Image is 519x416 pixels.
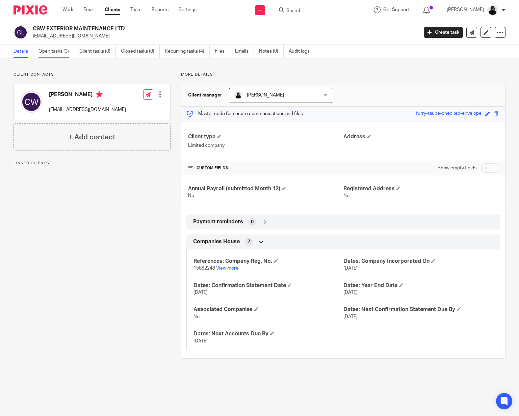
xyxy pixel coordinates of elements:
span: No [343,193,349,198]
a: Create task [424,27,463,38]
i: Primary [96,91,103,98]
a: Emails [235,45,254,58]
h4: + Add contact [68,132,115,142]
span: [DATE] [193,290,208,295]
div: furry-taupe-checked-envelope [416,110,482,118]
h4: Client type [188,133,343,140]
p: Linked clients [14,161,171,166]
a: Recurring tasks (4) [165,45,210,58]
a: Reports [152,6,168,13]
span: 0 [251,219,254,225]
a: Files [215,45,230,58]
h4: Dates: Confirmation Statement Date [193,282,343,289]
h4: Associated Companies [193,306,343,313]
span: [DATE] [193,339,208,343]
a: Clients [105,6,120,13]
a: Settings [179,6,197,13]
span: 7 [248,239,250,245]
img: svg%3E [14,25,28,39]
p: [PERSON_NAME] [447,6,484,13]
span: [DATE] [343,314,358,319]
span: No [193,314,200,319]
a: Email [83,6,95,13]
p: Master code for secure communications and files [186,110,303,117]
p: [EMAIL_ADDRESS][DOMAIN_NAME] [33,33,414,39]
span: No [188,193,194,198]
a: Audit logs [289,45,315,58]
h2: CSW EXTERIOR MAINTENANCE LTD [33,25,337,32]
img: PHOTO-2023-03-20-11-06-28%203.jpg [234,91,242,99]
p: Client contacts [14,72,171,77]
h4: Dates: Next Accounts Due By [193,330,343,337]
p: More details [181,72,505,77]
a: Team [130,6,141,13]
a: View more [216,266,238,271]
span: 15882248 [193,266,215,271]
span: Companies House [193,238,240,245]
a: Details [14,45,33,58]
span: [DATE] [343,290,358,295]
h4: Annual Payroll (submitted Month 12) [188,185,343,192]
span: Payment reminders [193,218,243,225]
h4: Dates: Next Confirmation Statement Due By [343,306,493,313]
h4: Registered Address [343,185,498,192]
p: Limited company [188,142,343,149]
span: [PERSON_NAME] [247,93,284,98]
h4: CUSTOM FIELDS [188,165,343,171]
a: Client tasks (0) [79,45,116,58]
span: Get Support [383,7,409,12]
p: [EMAIL_ADDRESS][DOMAIN_NAME] [49,106,126,113]
h4: Dates: Year End Date [343,282,493,289]
h3: Client manager [188,92,222,99]
label: Show empty fields [438,165,476,171]
a: Work [62,6,73,13]
img: Pixie [14,5,47,15]
span: [DATE] [343,266,358,271]
h4: [PERSON_NAME] [49,91,126,100]
a: Open tasks (3) [38,45,74,58]
img: PHOTO-2023-03-20-11-06-28%203.jpg [487,5,498,16]
h4: Dates: Company Incorporated On [343,258,493,265]
h4: Address [343,133,498,140]
a: Closed tasks (0) [121,45,160,58]
h4: References: Company Reg. No. [193,258,343,265]
input: Search [286,8,346,14]
a: Notes (0) [259,45,284,58]
img: svg%3E [21,91,42,113]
